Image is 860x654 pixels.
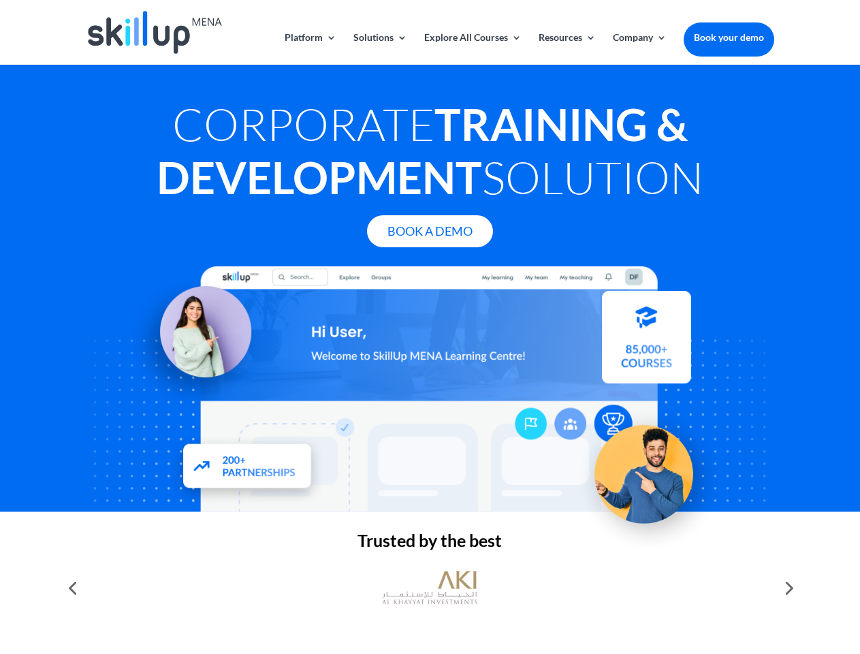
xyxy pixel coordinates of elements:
[157,97,688,204] strong: Training & Development
[602,296,691,389] img: Courses library - SkillUp MENA
[684,22,774,52] a: Book your demo
[86,532,774,556] h2: Trusted by the best
[285,33,336,65] a: Platform
[86,97,774,211] h1: Corporate Solution
[127,271,265,409] img: Learning Management Solution - SkillUp
[88,11,221,54] img: Skillup Mena
[169,431,327,505] img: Partners - SkillUp Mena
[424,33,522,65] a: Explore All Courses
[575,396,726,548] img: Upskill your workforce - SkillUp
[367,215,493,247] a: Book A Demo
[353,33,407,65] a: Solutions
[613,33,667,65] a: Company
[382,564,477,612] img: al khayyat investments logo
[633,507,860,654] iframe: Chat Widget
[539,33,596,65] a: Resources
